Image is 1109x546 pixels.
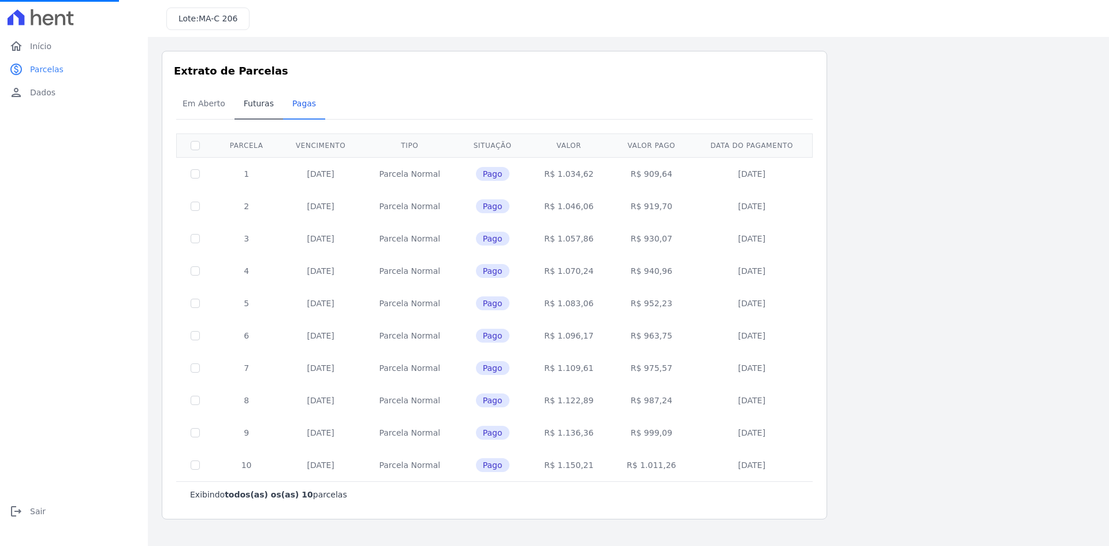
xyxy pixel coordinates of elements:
[528,133,611,157] th: Valor
[191,202,200,211] input: Só é possível selecionar pagamentos em aberto
[214,222,279,255] td: 3
[528,384,611,417] td: R$ 1.122,89
[9,39,23,53] i: home
[476,393,509,407] span: Pago
[235,90,283,120] a: Futuras
[191,331,200,340] input: Só é possível selecionar pagamentos em aberto
[528,222,611,255] td: R$ 1.057,86
[191,299,200,308] input: Só é possível selecionar pagamentos em aberto
[214,384,279,417] td: 8
[279,133,362,157] th: Vencimento
[285,92,323,115] span: Pagas
[279,255,362,287] td: [DATE]
[476,296,509,310] span: Pago
[5,58,143,81] a: paidParcelas
[178,13,237,25] h3: Lote:
[362,157,457,190] td: Parcela Normal
[176,92,232,115] span: Em Aberto
[30,506,46,517] span: Sair
[610,222,693,255] td: R$ 930,07
[362,449,457,481] td: Parcela Normal
[476,167,509,181] span: Pago
[5,500,143,523] a: logoutSair
[214,157,279,190] td: 1
[476,426,509,440] span: Pago
[610,133,693,157] th: Valor pago
[30,64,64,75] span: Parcelas
[693,352,811,384] td: [DATE]
[191,460,200,470] input: Só é possível selecionar pagamentos em aberto
[279,320,362,352] td: [DATE]
[5,81,143,104] a: personDados
[693,384,811,417] td: [DATE]
[610,320,693,352] td: R$ 963,75
[528,157,611,190] td: R$ 1.034,62
[214,320,279,352] td: 6
[237,92,281,115] span: Futuras
[362,352,457,384] td: Parcela Normal
[30,40,51,52] span: Início
[610,157,693,190] td: R$ 909,64
[191,266,200,276] input: Só é possível selecionar pagamentos em aberto
[476,199,509,213] span: Pago
[199,14,237,23] span: MA-C 206
[9,62,23,76] i: paid
[693,190,811,222] td: [DATE]
[191,169,200,179] input: Só é possível selecionar pagamentos em aberto
[214,287,279,320] td: 5
[362,287,457,320] td: Parcela Normal
[362,255,457,287] td: Parcela Normal
[610,384,693,417] td: R$ 987,24
[214,133,279,157] th: Parcela
[693,133,811,157] th: Data do pagamento
[693,449,811,481] td: [DATE]
[279,417,362,449] td: [DATE]
[214,449,279,481] td: 10
[191,396,200,405] input: Só é possível selecionar pagamentos em aberto
[693,157,811,190] td: [DATE]
[528,255,611,287] td: R$ 1.070,24
[693,320,811,352] td: [DATE]
[279,449,362,481] td: [DATE]
[693,287,811,320] td: [DATE]
[610,190,693,222] td: R$ 919,70
[279,384,362,417] td: [DATE]
[9,504,23,518] i: logout
[528,320,611,352] td: R$ 1.096,17
[9,86,23,99] i: person
[476,361,509,375] span: Pago
[283,90,325,120] a: Pagas
[5,35,143,58] a: homeInício
[214,352,279,384] td: 7
[191,428,200,437] input: Só é possível selecionar pagamentos em aberto
[214,190,279,222] td: 2
[528,190,611,222] td: R$ 1.046,06
[476,264,509,278] span: Pago
[610,449,693,481] td: R$ 1.011,26
[528,449,611,481] td: R$ 1.150,21
[610,352,693,384] td: R$ 975,57
[693,417,811,449] td: [DATE]
[476,329,509,343] span: Pago
[693,255,811,287] td: [DATE]
[362,133,457,157] th: Tipo
[279,157,362,190] td: [DATE]
[610,287,693,320] td: R$ 952,23
[279,190,362,222] td: [DATE]
[174,63,815,79] h3: Extrato de Parcelas
[173,90,235,120] a: Em Aberto
[362,417,457,449] td: Parcela Normal
[279,287,362,320] td: [DATE]
[191,234,200,243] input: Só é possível selecionar pagamentos em aberto
[225,490,313,499] b: todos(as) os(as) 10
[362,222,457,255] td: Parcela Normal
[610,255,693,287] td: R$ 940,96
[190,489,347,500] p: Exibindo parcelas
[362,190,457,222] td: Parcela Normal
[362,384,457,417] td: Parcela Normal
[528,352,611,384] td: R$ 1.109,61
[362,320,457,352] td: Parcela Normal
[457,133,528,157] th: Situação
[476,458,509,472] span: Pago
[279,352,362,384] td: [DATE]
